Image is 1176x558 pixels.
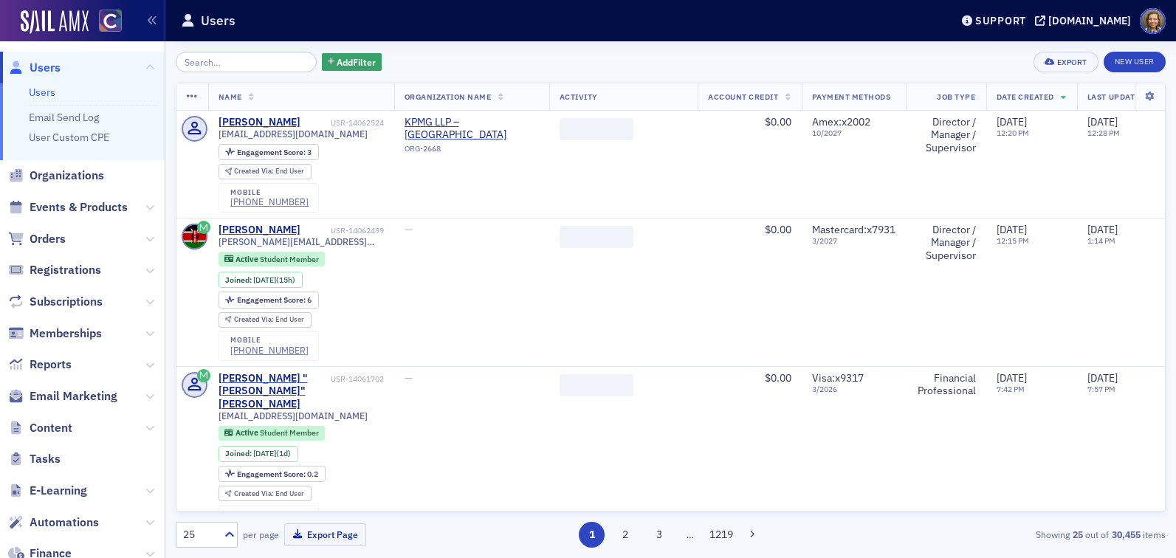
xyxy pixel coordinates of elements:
span: [EMAIL_ADDRESS][DOMAIN_NAME] [219,128,368,139]
a: Content [8,420,72,436]
span: Events & Products [30,199,128,216]
div: Created Via: End User [219,312,312,328]
span: Date Created [997,92,1054,102]
span: — [405,371,413,385]
a: Automations [8,514,99,531]
div: mobile [230,336,309,345]
span: Reports [30,356,72,373]
strong: 30,455 [1109,528,1143,541]
div: Engagement Score: 6 [219,292,319,308]
span: $0.00 [765,371,791,385]
h1: Users [201,12,235,30]
time: 1:14 PM [1087,235,1115,246]
span: Created Via : [234,166,275,176]
span: Created Via : [234,489,275,498]
span: 3 / 2026 [812,385,895,394]
span: Activity [560,92,598,102]
div: Engagement Score: 3 [219,144,319,160]
span: Created Via : [234,314,275,324]
time: 7:57 PM [1087,384,1115,394]
a: [PHONE_NUMBER] [230,196,309,207]
div: 6 [237,296,312,304]
div: [DOMAIN_NAME] [1048,14,1131,27]
span: Organization Name [405,92,492,102]
button: 3 [646,522,672,548]
div: Active: Active: Student Member [219,252,326,266]
span: Add Filter [337,55,376,69]
span: Content [30,420,72,436]
div: [PHONE_NUMBER] [230,345,309,356]
button: 1219 [708,522,734,548]
button: [DOMAIN_NAME] [1035,15,1136,26]
span: [DATE] [997,223,1027,236]
span: Student Member [260,254,319,264]
span: [DATE] [1087,223,1118,236]
span: Last Updated [1087,92,1145,102]
span: ‌ [560,118,633,140]
span: [PERSON_NAME][EMAIL_ADDRESS][DOMAIN_NAME] [219,236,384,247]
button: Export Page [284,523,366,546]
span: Name [219,92,242,102]
a: [PERSON_NAME] [219,224,300,237]
a: Registrations [8,262,101,278]
button: 1 [579,522,605,548]
a: Organizations [8,168,104,184]
time: 12:15 PM [997,235,1029,246]
time: 12:20 PM [997,128,1029,138]
a: Email Marketing [8,388,117,404]
span: Visa : x9317 [812,371,864,385]
span: Memberships [30,325,102,342]
div: USR-14062524 [303,118,384,128]
a: Email Send Log [29,111,99,124]
button: Export [1034,52,1098,72]
button: 2 [613,522,639,548]
span: [DATE] [997,115,1027,128]
span: Joined : [225,449,253,458]
a: SailAMX [21,10,89,34]
a: Active Student Member [224,254,318,263]
strong: 25 [1070,528,1085,541]
span: Email Marketing [30,388,117,404]
div: Financial Professional [916,372,976,398]
span: Engagement Score : [237,469,307,479]
time: 12:28 PM [1087,128,1120,138]
img: SailAMX [99,10,122,32]
div: Engagement Score: 0.2 [219,466,326,482]
span: [DATE] [253,275,276,285]
a: Tasks [8,451,61,467]
div: End User [234,490,304,498]
div: Joined: 2025-09-30 00:00:00 [219,446,298,462]
span: Amex : x2002 [812,115,870,128]
div: USR-14062499 [303,226,384,235]
span: [DATE] [253,448,276,458]
div: (15h) [253,275,295,285]
span: 3 / 2027 [812,236,895,246]
a: [PERSON_NAME] "[PERSON_NAME]" [PERSON_NAME] [219,372,329,411]
span: [DATE] [997,371,1027,385]
label: per page [243,528,279,541]
a: E-Learning [8,483,87,499]
span: Registrations [30,262,101,278]
span: [DATE] [1087,115,1118,128]
div: Director / Manager / Supervisor [916,116,976,155]
a: Users [29,86,55,99]
a: User Custom CPE [29,131,109,144]
span: 10 / 2027 [812,128,895,138]
div: Created Via: End User [219,486,312,501]
div: mobile [230,510,309,519]
div: Export [1057,58,1087,66]
span: Automations [30,514,99,531]
span: Account Credit [708,92,778,102]
a: Subscriptions [8,294,103,310]
span: Mastercard : x7931 [812,223,895,236]
span: — [405,223,413,236]
div: 3 [237,148,312,156]
a: [PERSON_NAME] [219,116,300,129]
div: Director / Manager / Supervisor [916,224,976,263]
div: End User [234,168,304,176]
span: Joined : [225,275,253,285]
span: Tasks [30,451,61,467]
span: [DATE] [1087,371,1118,385]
